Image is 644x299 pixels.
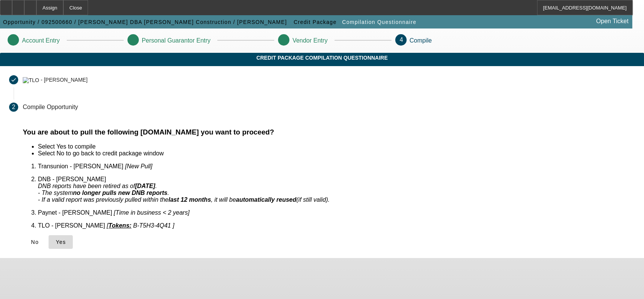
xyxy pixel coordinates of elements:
p: Account Entry [22,37,60,44]
img: TLO [23,77,39,83]
a: Open Ticket [593,15,631,28]
button: Compilation Questionnaire [340,15,418,29]
i: DNB reports have been retired as of . - The system . - If a valid report was previously pulled wi... [38,183,330,203]
strong: automatically reused [236,196,296,203]
li: Select Yes to compile [38,143,635,150]
i: [New Pull] [125,163,152,169]
span: B-T5H3-4Q41 [133,222,171,229]
div: - [PERSON_NAME] [41,77,88,83]
span: Credit Package Compilation Questionnaire [6,55,638,61]
span: No [31,239,39,245]
button: Credit Package [292,15,338,29]
mat-icon: done [11,77,17,83]
p: DNB - [PERSON_NAME] [38,176,635,203]
span: 4 [400,36,403,43]
strong: [DATE] [135,183,155,189]
strong: no longer pulls new DNB reports [73,190,167,196]
p: Compile Opportunity [23,104,78,111]
p: Compile [410,37,432,44]
span: Yes [56,239,66,245]
button: Yes [49,235,73,249]
span: Credit Package [294,19,336,25]
p: Transunion - [PERSON_NAME] [38,163,635,170]
u: Tokens: [108,222,132,229]
span: Opportunity / 092500660 / [PERSON_NAME] DBA [PERSON_NAME] Construction / [PERSON_NAME] [3,19,287,25]
p: Personal Guarantor Entry [142,37,210,44]
button: No [23,235,47,249]
span: 2 [12,104,16,111]
i: [ ] [107,222,174,229]
p: TLO - [PERSON_NAME] [38,222,635,229]
h3: You are about to pull the following [DOMAIN_NAME] you want to proceed? [23,128,635,136]
strong: last 12 months [168,196,211,203]
li: Select No to go back to credit package window [38,150,635,157]
p: Vendor Entry [292,37,328,44]
p: Paynet - [PERSON_NAME] [38,209,635,216]
span: Compilation Questionnaire [342,19,416,25]
i: [Time in business < 2 years] [114,209,190,216]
